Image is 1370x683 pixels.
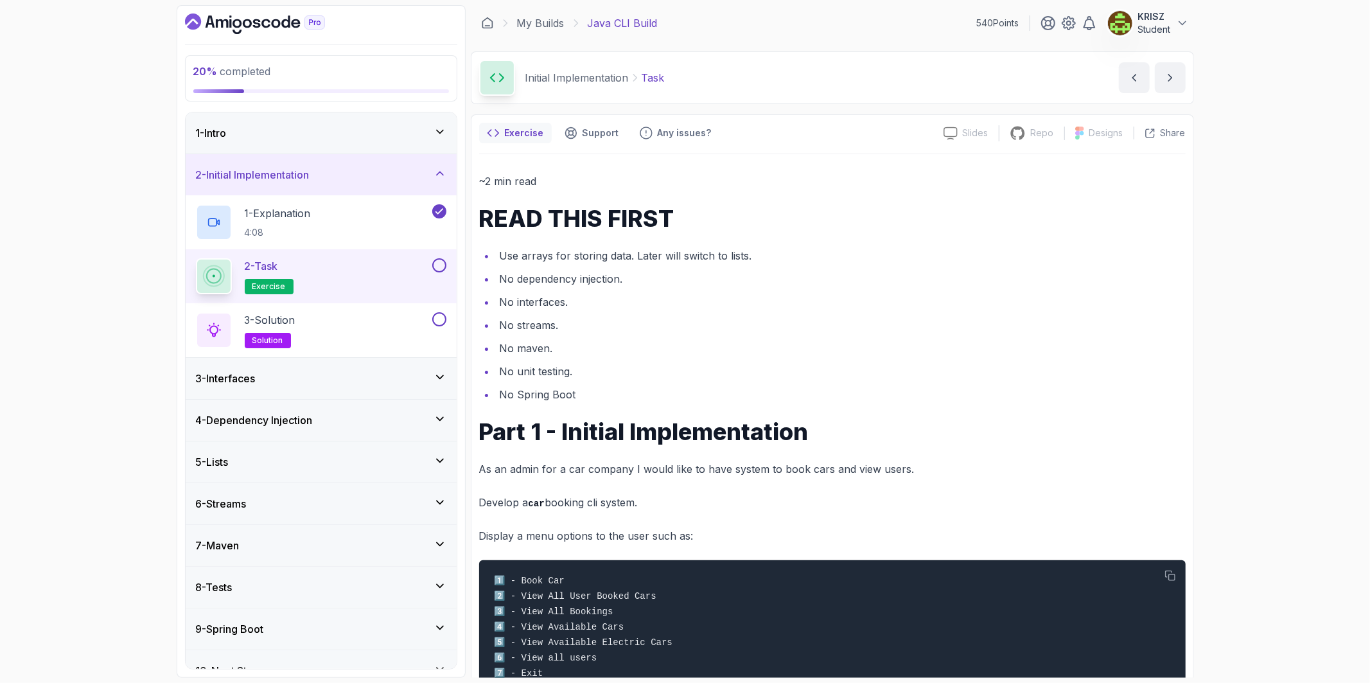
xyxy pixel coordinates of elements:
[1161,127,1186,139] p: Share
[196,580,233,595] h3: 8 - Tests
[496,362,1186,380] li: No unit testing.
[479,206,1186,231] h1: READ THIS FIRST
[496,316,1186,334] li: No streams.
[1031,127,1054,139] p: Repo
[963,127,988,139] p: Slides
[479,419,1186,445] h1: Part 1 - Initial Implementation
[193,65,218,78] span: 20 %
[186,358,457,399] button: 3-Interfaces
[1138,10,1171,23] p: KRISZ
[479,493,1186,512] p: Develop a booking cli system.
[588,15,658,31] p: Java CLI Build
[1108,11,1132,35] img: user profile image
[245,258,278,274] p: 2 - Task
[196,371,256,386] h3: 3 - Interfaces
[496,339,1186,357] li: No maven.
[1138,23,1171,36] p: Student
[196,496,247,511] h3: 6 - Streams
[517,15,565,31] a: My Builds
[196,312,446,348] button: 3-Solutionsolution
[186,608,457,650] button: 9-Spring Boot
[496,386,1186,404] li: No Spring Boot
[496,247,1186,265] li: Use arrays for storing data. Later will switch to lists.
[494,576,672,679] code: 1️⃣ - Book Car 2️⃣ - View All User Booked Cars 3️⃣ - View All Bookings 4️⃣ - View Available Cars ...
[196,621,264,637] h3: 9 - Spring Boot
[186,154,457,195] button: 2-Initial Implementation
[496,270,1186,288] li: No dependency injection.
[583,127,619,139] p: Support
[505,127,544,139] p: Exercise
[196,663,265,679] h3: 10 - Next Steps
[658,127,712,139] p: Any issues?
[977,17,1019,30] p: 540 Points
[1134,127,1186,139] button: Share
[196,454,229,470] h3: 5 - Lists
[496,293,1186,311] li: No interfaces.
[185,13,355,34] a: Dashboard
[186,400,457,441] button: 4-Dependency Injection
[479,123,552,143] button: notes button
[196,412,313,428] h3: 4 - Dependency Injection
[186,112,457,154] button: 1-Intro
[525,70,629,85] p: Initial Implementation
[252,281,286,292] span: exercise
[196,538,240,553] h3: 7 - Maven
[196,167,310,182] h3: 2 - Initial Implementation
[557,123,627,143] button: Support button
[196,258,446,294] button: 2-Taskexercise
[481,17,494,30] a: Dashboard
[186,483,457,524] button: 6-Streams
[196,125,227,141] h3: 1 - Intro
[632,123,719,143] button: Feedback button
[245,206,311,221] p: 1 - Explanation
[479,527,1186,545] p: Display a menu options to the user such as:
[1155,62,1186,93] button: next content
[642,70,665,85] p: Task
[186,567,457,608] button: 8-Tests
[196,204,446,240] button: 1-Explanation4:08
[245,312,295,328] p: 3 - Solution
[1107,10,1189,36] button: user profile imageKRISZStudent
[252,335,283,346] span: solution
[479,172,1186,190] p: ~2 min read
[1119,62,1150,93] button: previous content
[245,226,311,239] p: 4:08
[1089,127,1123,139] p: Designs
[193,65,271,78] span: completed
[186,441,457,483] button: 5-Lists
[186,525,457,566] button: 7-Maven
[479,460,1186,478] p: As an admin for a car company I would like to have system to book cars and view users.
[529,499,545,509] code: car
